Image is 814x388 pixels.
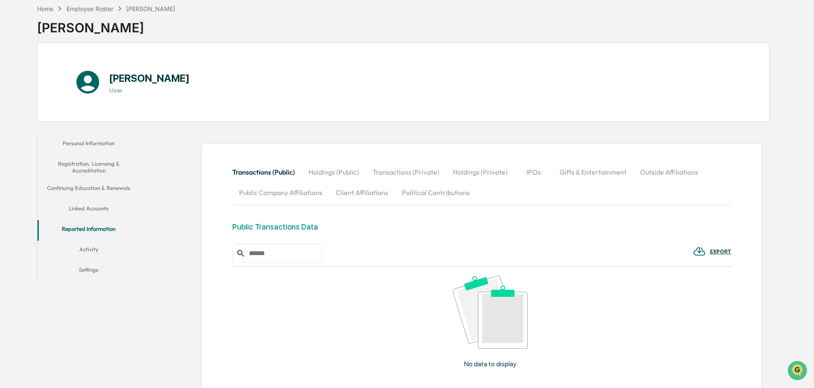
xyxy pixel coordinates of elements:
[38,155,140,179] button: Registration, Licensing & Accreditation
[37,5,53,12] div: Home
[9,108,15,115] div: 🖐️
[633,162,705,182] button: Outside Affiliations
[5,104,58,119] a: 🖐️Preclearance
[232,162,731,203] div: secondary tabs example
[453,276,528,348] img: No data
[38,135,140,282] div: secondary tabs example
[62,108,69,115] div: 🗄️
[58,104,109,119] a: 🗄️Attestations
[70,107,106,116] span: Attestations
[38,135,140,155] button: Personal Information
[38,200,140,220] button: Linked Accounts
[38,220,140,241] button: Reported Information
[232,162,302,182] button: Transactions (Public)
[38,241,140,261] button: Activity
[5,120,57,135] a: 🔎Data Lookup
[553,162,633,182] button: Gifts & Entertainment
[29,74,108,80] div: We're available if you need us!
[38,261,140,282] button: Settings
[710,249,731,255] div: EXPORT
[329,182,395,203] button: Client Affiliations
[38,179,140,200] button: Continuing Education & Renewals
[109,87,190,94] h3: User
[85,144,103,151] span: Pylon
[9,65,24,80] img: 1746055101610-c473b297-6a78-478c-a979-82029cc54cd1
[693,245,706,258] img: EXPORT
[126,5,175,12] div: [PERSON_NAME]
[17,124,54,132] span: Data Lookup
[395,182,476,203] button: Political Contributions
[109,72,190,84] h1: [PERSON_NAME]
[17,107,55,116] span: Preclearance
[302,162,366,182] button: Holdings (Public)
[9,124,15,131] div: 🔎
[232,222,318,231] div: Public Transactions Data
[787,360,810,383] iframe: Open customer support
[232,182,329,203] button: Public Company Affiliations
[9,18,155,32] p: How can we help?
[29,65,140,74] div: Start new chat
[145,68,155,78] button: Start new chat
[366,162,446,182] button: Transactions (Private)
[446,162,514,182] button: Holdings (Private)
[514,162,553,182] button: IPOs
[66,5,113,12] div: Employee Roster
[37,13,175,35] div: [PERSON_NAME]
[60,144,103,151] a: Powered byPylon
[464,360,517,368] p: No data to display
